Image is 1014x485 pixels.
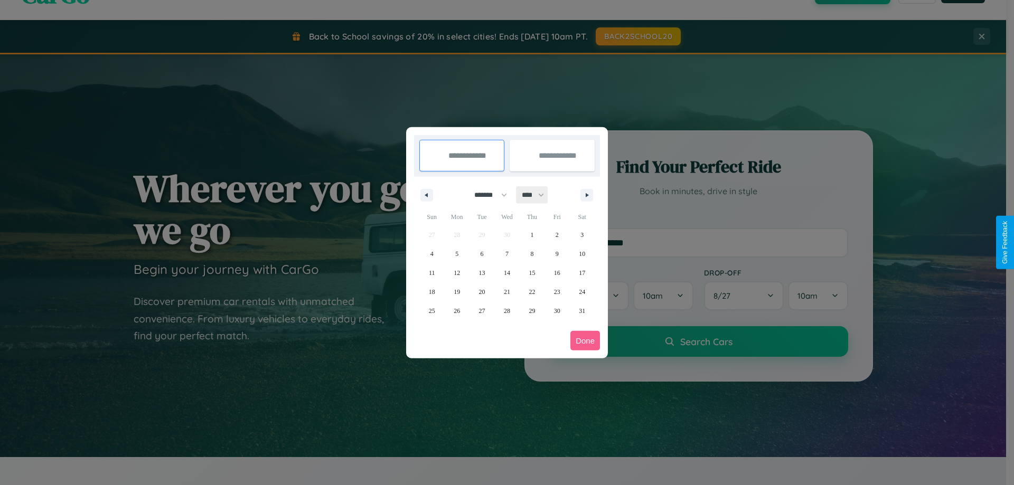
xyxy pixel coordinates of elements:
[470,282,494,301] button: 20
[479,263,485,282] span: 13
[419,244,444,263] button: 4
[529,282,535,301] span: 22
[554,263,560,282] span: 16
[544,301,569,320] button: 30
[444,244,469,263] button: 5
[556,225,559,244] span: 2
[479,282,485,301] span: 20
[544,225,569,244] button: 2
[520,301,544,320] button: 29
[530,225,533,244] span: 1
[454,301,460,320] span: 26
[556,244,559,263] span: 9
[481,244,484,263] span: 6
[429,263,435,282] span: 11
[494,301,519,320] button: 28
[520,208,544,225] span: Thu
[419,282,444,301] button: 18
[544,263,569,282] button: 16
[529,263,535,282] span: 15
[520,282,544,301] button: 22
[570,208,595,225] span: Sat
[494,244,519,263] button: 7
[430,244,434,263] span: 4
[429,282,435,301] span: 18
[494,208,519,225] span: Wed
[444,208,469,225] span: Mon
[479,301,485,320] span: 27
[429,301,435,320] span: 25
[580,225,584,244] span: 3
[504,301,510,320] span: 28
[570,282,595,301] button: 24
[419,301,444,320] button: 25
[554,301,560,320] span: 30
[579,282,585,301] span: 24
[529,301,535,320] span: 29
[544,244,569,263] button: 9
[1001,221,1009,264] div: Give Feedback
[470,263,494,282] button: 13
[579,301,585,320] span: 31
[520,244,544,263] button: 8
[444,263,469,282] button: 12
[470,301,494,320] button: 27
[494,263,519,282] button: 14
[520,263,544,282] button: 15
[504,263,510,282] span: 14
[520,225,544,244] button: 1
[444,301,469,320] button: 26
[570,331,600,350] button: Done
[579,244,585,263] span: 10
[544,282,569,301] button: 23
[494,282,519,301] button: 21
[570,225,595,244] button: 3
[505,244,509,263] span: 7
[470,208,494,225] span: Tue
[570,263,595,282] button: 17
[419,208,444,225] span: Sun
[570,244,595,263] button: 10
[444,282,469,301] button: 19
[455,244,458,263] span: 5
[470,244,494,263] button: 6
[419,263,444,282] button: 11
[570,301,595,320] button: 31
[504,282,510,301] span: 21
[454,282,460,301] span: 19
[454,263,460,282] span: 12
[554,282,560,301] span: 23
[544,208,569,225] span: Fri
[579,263,585,282] span: 17
[530,244,533,263] span: 8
